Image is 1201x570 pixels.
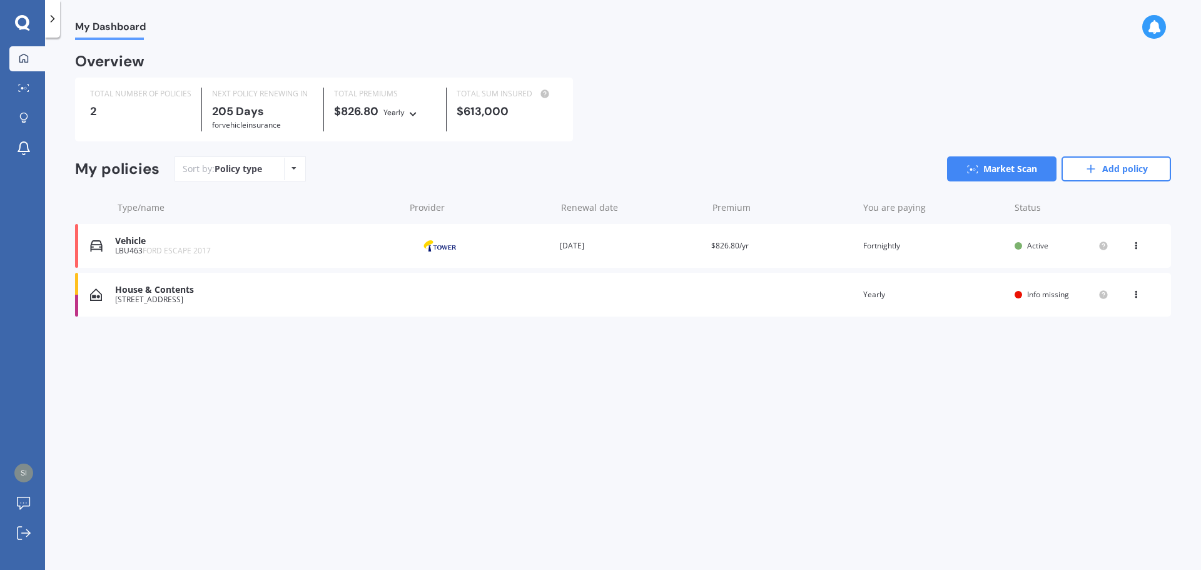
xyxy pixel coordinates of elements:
div: 2 [90,105,191,118]
span: FORD ESCAPE 2017 [143,245,211,256]
div: You are paying [863,201,1005,214]
div: Renewal date [561,201,702,214]
img: Tower [408,234,471,258]
div: $613,000 [457,105,558,118]
img: Vehicle [90,240,103,252]
span: My Dashboard [75,21,146,38]
div: TOTAL SUM INSURED [457,88,558,100]
span: Info missing [1027,289,1069,300]
div: [STREET_ADDRESS] [115,295,398,304]
div: Yearly [383,106,405,119]
div: Premium [712,201,854,214]
span: $826.80/yr [711,240,749,251]
div: Provider [410,201,551,214]
div: Overview [75,55,144,68]
div: Policy type [215,163,262,175]
div: House & Contents [115,285,398,295]
div: Sort by: [183,163,262,175]
div: NEXT POLICY RENEWING IN [212,88,313,100]
div: Type/name [118,201,400,214]
span: for Vehicle insurance [212,120,281,130]
img: House & Contents [90,288,102,301]
img: c459483f3b14fe6e9fb6a9849fbcc60e [14,464,33,482]
b: 205 Days [212,104,264,119]
span: Active [1027,240,1048,251]
div: My policies [75,160,160,178]
div: $826.80 [334,105,435,119]
div: TOTAL NUMBER OF POLICIES [90,88,191,100]
div: Vehicle [115,236,398,247]
div: Fortnightly [863,240,1005,252]
div: Status [1015,201,1108,214]
div: TOTAL PREMIUMS [334,88,435,100]
a: Add policy [1062,156,1171,181]
div: LBU463 [115,247,398,255]
a: Market Scan [947,156,1057,181]
div: Yearly [863,288,1005,301]
div: [DATE] [560,240,701,252]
